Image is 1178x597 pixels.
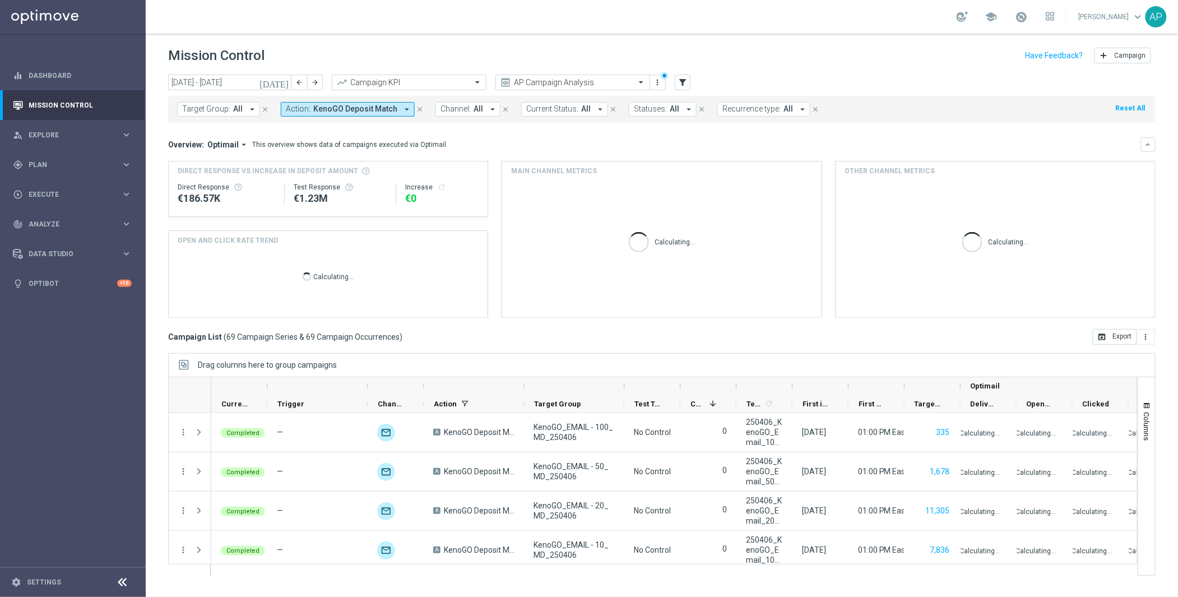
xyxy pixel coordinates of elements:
[252,140,446,150] div: This overview shows data of campaigns executed via Optimail
[178,192,275,205] div: €186,574
[797,104,808,114] i: arrow_drop_down
[29,90,132,120] a: Mission Control
[609,105,617,113] i: close
[534,422,615,442] span: KenoGO_EMAIL - 100_MD_250406
[12,220,132,229] div: track_changes Analyze keyboard_arrow_right
[416,105,424,113] i: close
[1132,11,1144,23] span: keyboard_arrow_down
[764,399,773,408] i: refresh
[12,101,132,110] div: Mission Control
[29,132,121,138] span: Explore
[629,102,697,117] button: Statuses: All arrow_drop_down
[233,104,243,114] span: All
[13,71,23,81] i: equalizer
[13,279,23,289] i: lightbulb
[402,104,412,114] i: arrow_drop_down
[1100,51,1109,60] i: add
[169,531,211,570] div: Press SPACE to select this row.
[12,190,132,199] button: play_circle_outline Execute keyboard_arrow_right
[634,104,667,114] span: Statuses:
[121,248,132,259] i: keyboard_arrow_right
[1142,332,1151,341] i: more_vert
[13,269,132,298] div: Optibot
[435,102,500,117] button: Channel: All arrow_drop_down
[332,75,486,90] ng-select: Campaign KPI
[1072,506,1112,516] p: Calculating...
[746,417,783,447] span: 250406_KenoGO_Email_100DepositMatch
[291,75,307,90] button: arrow_back
[634,506,671,516] div: No Control
[1094,48,1151,63] button: add Campaign
[858,428,1106,437] span: 01:00 PM Eastern Australia Time (Sydney) (UTC +10:00)
[13,189,121,200] div: Execute
[311,78,319,86] i: arrow_forward
[634,545,671,555] div: No Control
[239,140,249,150] i: arrow_drop_down
[168,75,291,90] input: Select date range
[377,542,395,559] img: Optimail
[746,496,783,526] span: 250406_KenoGO_Email_20DepositMatch
[405,192,479,205] div: €0
[1144,141,1152,149] i: keyboard_arrow_down
[377,424,395,442] img: Optimail
[925,504,951,518] button: 11,305
[29,191,121,198] span: Execute
[678,77,688,87] i: filter_alt
[722,426,727,436] label: 0
[12,279,132,288] button: lightbulb Optibot +10
[178,466,188,476] button: more_vert
[697,103,707,115] button: close
[1145,6,1167,27] div: AP
[226,332,400,342] span: 69 Campaign Series & 69 Campaign Occurrences
[13,61,132,90] div: Dashboard
[294,183,386,192] div: Test Response
[198,360,337,369] span: Drag columns here to group campaigns
[526,104,578,114] span: Current Status:
[13,249,121,259] div: Data Studio
[783,104,793,114] span: All
[670,104,679,114] span: All
[1016,506,1056,516] p: Calculating...
[433,468,440,475] span: A
[722,505,727,515] label: 0
[1098,332,1107,341] i: open_in_browser
[915,400,942,408] span: Targeted Customers
[247,104,257,114] i: arrow_drop_down
[277,428,283,437] span: —
[1027,400,1054,408] span: Opened
[169,452,211,492] div: Press SPACE to select this row.
[13,219,121,229] div: Analyze
[29,61,132,90] a: Dashboard
[13,219,23,229] i: track_changes
[12,71,132,80] button: equalizer Dashboard
[960,545,1000,556] p: Calculating...
[182,104,230,114] span: Target Group:
[858,506,1106,515] span: 01:00 PM Eastern Australia Time (Sydney) (UTC +10:00)
[336,77,347,88] i: trending_up
[12,249,132,258] button: Data Studio keyboard_arrow_right
[221,545,265,556] colored-tag: Completed
[121,219,132,229] i: keyboard_arrow_right
[437,183,446,192] button: refresh
[634,466,671,476] div: No Control
[415,103,425,115] button: close
[12,160,132,169] button: gps_fixed Plan keyboard_arrow_right
[988,236,1028,247] p: Calculating...
[178,166,358,176] span: Direct Response VS Increase In Deposit Amount
[377,463,395,481] div: Optimail
[177,102,260,117] button: Target Group: All arrow_drop_down
[722,544,727,554] label: 0
[12,131,132,140] button: person_search Explore keyboard_arrow_right
[581,104,591,114] span: All
[226,429,259,437] span: Completed
[221,506,265,516] colored-tag: Completed
[314,271,354,281] p: Calculating...
[121,159,132,170] i: keyboard_arrow_right
[971,400,998,408] span: Delivery Rate
[1026,52,1083,59] input: Have Feedback?
[935,425,951,439] button: 335
[802,506,826,516] div: 06 Apr 2025, Sunday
